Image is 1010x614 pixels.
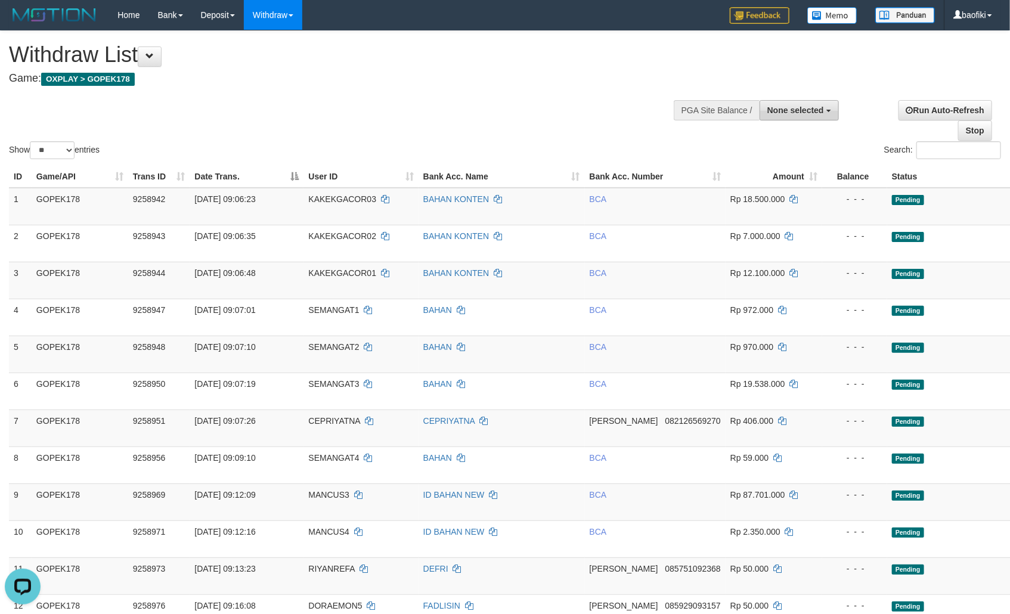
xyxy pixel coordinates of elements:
span: Rp 50.000 [730,564,769,573]
td: GOPEK178 [32,483,128,520]
div: - - - [827,378,882,390]
td: GOPEK178 [32,520,128,557]
span: Pending [892,306,924,316]
div: - - - [827,341,882,353]
td: 10 [9,520,32,557]
img: Button%20Memo.svg [807,7,857,24]
span: Copy 082126569270 to clipboard [665,416,720,426]
span: [DATE] 09:12:16 [194,527,255,537]
a: FADLISIN [423,601,460,610]
th: Game/API: activate to sort column ascending [32,166,128,188]
a: ID BAHAN NEW [423,490,485,500]
td: 3 [9,262,32,299]
span: KAKEKGACOR02 [308,231,376,241]
th: Trans ID: activate to sort column ascending [128,166,190,188]
td: GOPEK178 [32,557,128,594]
span: [DATE] 09:07:10 [194,342,255,352]
span: SEMANGAT2 [308,342,359,352]
span: 9258951 [133,416,166,426]
span: 9258943 [133,231,166,241]
a: ID BAHAN NEW [423,527,485,537]
span: [DATE] 09:07:26 [194,416,255,426]
h1: Withdraw List [9,43,661,67]
div: - - - [827,526,882,538]
span: Pending [892,601,924,612]
a: BAHAN KONTEN [423,194,489,204]
a: Run Auto-Refresh [899,100,992,120]
span: Rp 19.538.000 [730,379,785,389]
span: [DATE] 09:07:19 [194,379,255,389]
a: BAHAN [423,305,452,315]
a: BAHAN [423,342,452,352]
span: MANCUS4 [308,527,349,537]
span: BCA [590,231,606,241]
h4: Game: [9,73,661,85]
td: 5 [9,336,32,373]
span: Copy 085929093157 to clipboard [665,601,720,610]
td: GOPEK178 [32,373,128,410]
span: Rp 2.350.000 [730,527,780,537]
span: Rp 970.000 [730,342,773,352]
div: PGA Site Balance / [674,100,760,120]
span: DORAEMON5 [308,601,362,610]
span: [PERSON_NAME] [590,416,658,426]
span: BCA [590,268,606,278]
span: Pending [892,232,924,242]
th: Bank Acc. Name: activate to sort column ascending [419,166,585,188]
span: SEMANGAT1 [308,305,359,315]
a: Stop [958,120,992,141]
div: - - - [827,304,882,316]
input: Search: [916,141,1001,159]
span: None selected [767,106,824,115]
span: Copy 085751092368 to clipboard [665,564,720,573]
span: Rp 87.701.000 [730,490,785,500]
span: Pending [892,195,924,205]
span: 9258942 [133,194,166,204]
span: BCA [590,342,606,352]
span: Rp 50.000 [730,601,769,610]
span: [DATE] 09:12:09 [194,490,255,500]
span: RIYANREFA [308,564,355,573]
div: - - - [827,267,882,279]
td: GOPEK178 [32,410,128,446]
span: MANCUS3 [308,490,349,500]
span: Rp 18.500.000 [730,194,785,204]
span: Pending [892,269,924,279]
a: BAHAN KONTEN [423,268,489,278]
select: Showentries [30,141,75,159]
td: GOPEK178 [32,446,128,483]
span: SEMANGAT3 [308,379,359,389]
label: Show entries [9,141,100,159]
img: MOTION_logo.png [9,6,100,24]
span: [DATE] 09:06:35 [194,231,255,241]
div: - - - [827,230,882,242]
td: 9 [9,483,32,520]
div: - - - [827,600,882,612]
span: [DATE] 09:06:23 [194,194,255,204]
td: GOPEK178 [32,188,128,225]
a: CEPRIYATNA [423,416,475,426]
a: DEFRI [423,564,448,573]
a: BAHAN [423,379,452,389]
span: BCA [590,305,606,315]
span: Rp 59.000 [730,453,769,463]
span: Pending [892,491,924,501]
span: 9258969 [133,490,166,500]
span: 9258976 [133,601,166,610]
a: BAHAN KONTEN [423,231,489,241]
span: Pending [892,380,924,390]
span: SEMANGAT4 [308,453,359,463]
span: CEPRIYATNA [308,416,360,426]
div: - - - [827,415,882,427]
span: Rp 7.000.000 [730,231,780,241]
span: KAKEKGACOR01 [308,268,376,278]
span: BCA [590,453,606,463]
td: 6 [9,373,32,410]
span: BCA [590,194,606,204]
td: 2 [9,225,32,262]
span: 9258947 [133,305,166,315]
td: 7 [9,410,32,446]
th: Bank Acc. Number: activate to sort column ascending [585,166,726,188]
div: - - - [827,563,882,575]
span: [PERSON_NAME] [590,564,658,573]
